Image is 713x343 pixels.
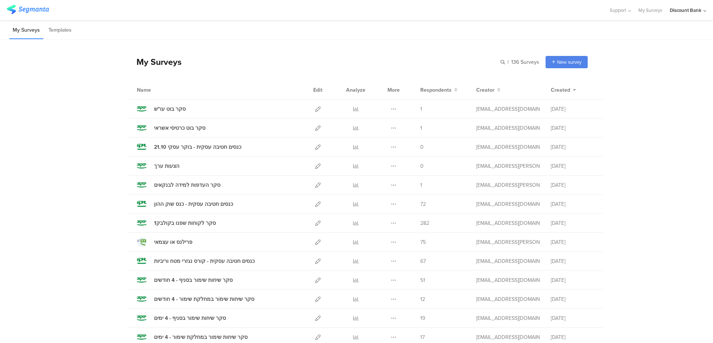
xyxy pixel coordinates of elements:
[137,237,192,247] a: פרילנס או עצמאי
[137,256,255,266] a: כנסים חטיבה עסקית - קורס נגזרי מטח וריביות
[476,314,540,322] div: anat.gilad@dbank.co.il
[476,295,540,303] div: anat.gilad@dbank.co.il
[670,7,701,14] div: Discount Bank
[137,123,205,133] a: סקר בוט כרטיסי אשראי
[551,200,596,208] div: [DATE]
[420,181,422,189] span: 1
[154,105,186,113] div: סקר בוט עו"ש
[476,86,494,94] span: Creator
[476,143,540,151] div: anat.gilad@dbank.co.il
[551,238,596,246] div: [DATE]
[137,86,182,94] div: Name
[420,86,458,94] button: Respondents
[137,313,226,323] a: סקר שיחות שימור בסניף - 4 ימים
[420,276,425,284] span: 51
[476,333,540,341] div: anat.gilad@dbank.co.il
[9,22,43,39] li: My Surveys
[154,276,233,284] div: סקר שיחות שימור בסניף - 4 חודשים
[476,257,540,265] div: anat.gilad@dbank.co.il
[551,257,596,265] div: [DATE]
[420,257,426,265] span: 67
[137,199,233,209] a: כנסים חטיבה עסקית - כנס שוק ההון
[551,333,596,341] div: [DATE]
[137,218,216,228] a: סקר לקוחות שפנו בקולבק1
[154,162,179,170] div: הצעות ערך
[557,59,581,66] span: New survey
[476,162,540,170] div: hofit.refael@dbank.co.il
[345,81,367,99] div: Analyze
[476,181,540,189] div: hofit.refael@dbank.co.il
[154,219,216,227] div: סקר לקוחות שפנו בקולבק1
[551,314,596,322] div: [DATE]
[476,124,540,132] div: eden.nabet@dbank.co.il
[551,181,596,189] div: [DATE]
[476,200,540,208] div: anat.gilad@dbank.co.il
[511,58,539,66] span: 136 Surveys
[129,56,182,68] div: My Surveys
[154,124,205,132] div: סקר בוט כרטיסי אשראי
[610,7,626,14] span: Support
[420,162,424,170] span: 0
[137,142,241,152] a: כנסים חטיבה עסקית - בוקר עסקי 21.10
[137,294,254,304] a: סקר שיחות שימור במחלקת שימור - 4 חודשים
[154,257,255,265] div: כנסים חטיבה עסקית - קורס נגזרי מטח וריביות
[154,238,192,246] div: פרילנס או עצמאי
[476,276,540,284] div: anat.gilad@dbank.co.il
[551,86,570,94] span: Created
[7,5,49,14] img: segmanta logo
[551,162,596,170] div: [DATE]
[476,238,540,246] div: hofit.refael@dbank.co.il
[476,86,500,94] button: Creator
[551,295,596,303] div: [DATE]
[551,124,596,132] div: [DATE]
[420,86,452,94] span: Respondents
[420,219,429,227] span: 282
[154,181,220,189] div: סקר העדפות למידה לבנקאים
[154,333,248,341] div: סקר שיחות שימור במחלקת שימור - 4 ימים
[551,276,596,284] div: [DATE]
[154,200,233,208] div: כנסים חטיבה עסקית - כנס שוק ההון
[137,104,186,114] a: סקר בוט עו"ש
[420,105,422,113] span: 1
[420,314,425,322] span: 19
[420,124,422,132] span: 1
[154,143,241,151] div: כנסים חטיבה עסקית - בוקר עסקי 21.10
[420,143,424,151] span: 0
[137,161,179,171] a: הצעות ערך
[137,275,233,285] a: סקר שיחות שימור בסניף - 4 חודשים
[420,238,426,246] span: 75
[420,333,425,341] span: 17
[45,22,75,39] li: Templates
[154,314,226,322] div: סקר שיחות שימור בסניף - 4 ימים
[551,86,576,94] button: Created
[137,180,220,190] a: סקר העדפות למידה לבנקאים
[310,81,326,99] div: Edit
[551,219,596,227] div: [DATE]
[506,58,510,66] span: |
[551,105,596,113] div: [DATE]
[420,200,426,208] span: 72
[476,219,540,227] div: eden.nabet@dbank.co.il
[386,81,402,99] div: More
[420,295,425,303] span: 12
[137,332,248,342] a: סקר שיחות שימור במחלקת שימור - 4 ימים
[551,143,596,151] div: [DATE]
[154,295,254,303] div: סקר שיחות שימור במחלקת שימור - 4 חודשים
[476,105,540,113] div: eden.nabet@dbank.co.il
